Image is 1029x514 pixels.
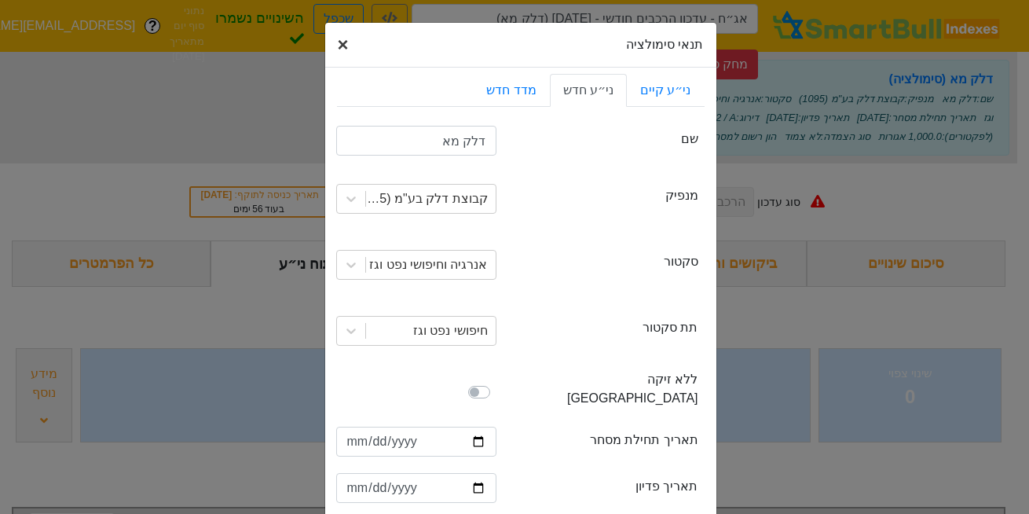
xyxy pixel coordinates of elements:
[338,34,349,55] span: ×
[627,74,704,107] a: ני״ע קיים
[643,318,698,337] label: תת סקטור
[364,189,488,208] div: קבוצת דלק בע"מ (1095)
[635,477,698,496] label: תאריך פדיון
[325,23,716,68] div: תנאי סימולציה
[369,255,487,274] div: אנרגיה וחיפושי נפט וגז
[665,186,698,205] label: מנפיק
[336,126,496,156] input: ערך חדש
[664,252,698,271] label: סקטור
[550,74,627,107] a: ני״ע חדש
[413,321,488,340] div: חיפושי נפט וגז
[473,74,549,107] a: מדד חדש
[590,431,698,450] label: תאריך תחילת מסחר
[514,370,698,408] label: ללא זיקה [GEOGRAPHIC_DATA]
[681,130,698,149] label: שם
